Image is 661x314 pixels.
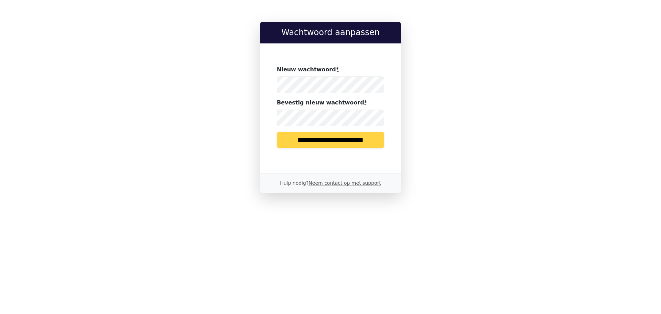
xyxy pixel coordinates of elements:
h2: Wachtwoord aanpassen [266,28,395,38]
small: Hulp nodig? [280,180,381,186]
abbr: required [336,66,339,73]
label: Bevestig nieuw wachtwoord [277,99,367,107]
abbr: required [364,99,367,106]
a: Neem contact op met support [308,180,381,186]
label: Nieuw wachtwoord [277,65,339,74]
